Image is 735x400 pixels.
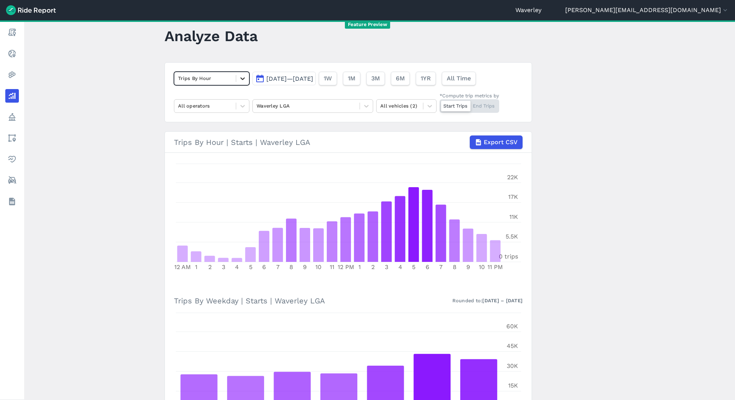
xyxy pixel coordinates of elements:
tspan: 30K [507,362,518,369]
tspan: 45K [507,342,518,349]
tspan: 6 [262,263,266,271]
a: Datasets [5,195,19,208]
button: 1YR [416,72,436,85]
button: 6M [391,72,410,85]
button: [PERSON_NAME][EMAIL_ADDRESS][DOMAIN_NAME] [565,6,729,15]
span: [DATE]—[DATE] [266,75,313,82]
tspan: 8 [453,263,457,271]
tspan: 60K [506,323,518,330]
tspan: 11 PM [487,263,503,271]
button: 1M [343,72,360,85]
span: 3M [371,74,380,83]
tspan: 7 [276,263,280,271]
tspan: 2 [208,263,212,271]
span: Export CSV [484,138,518,147]
tspan: 5 [249,263,252,271]
tspan: 12 AM [174,263,191,271]
div: Rounded to: [452,297,523,304]
tspan: 5 [412,263,415,271]
tspan: 4 [398,263,402,271]
h1: Analyze Data [165,26,258,46]
span: 6M [396,74,405,83]
a: Policy [5,110,19,124]
tspan: 4 [235,263,239,271]
strong: [DATE] – [DATE] [482,298,523,303]
button: All Time [442,72,476,85]
button: 1W [319,72,337,85]
a: Waverley [515,6,541,15]
tspan: 10 [315,263,321,271]
span: All Time [447,74,471,83]
a: Report [5,26,19,39]
tspan: 1 [195,263,197,271]
tspan: 0 trips [499,253,518,260]
div: Trips By Hour | Starts | Waverley LGA [174,135,523,149]
a: Heatmaps [5,68,19,82]
a: ModeShift [5,174,19,187]
tspan: 7 [439,263,443,271]
tspan: 3 [222,263,225,271]
tspan: 22K [507,174,518,181]
a: Realtime [5,47,19,60]
tspan: 1 [358,263,361,271]
img: Ride Report [6,5,56,15]
div: *Compute trip metrics by [440,92,499,99]
a: Analyze [5,89,19,103]
tspan: 11K [509,213,518,220]
tspan: 15K [508,382,518,389]
h3: Trips By Weekday | Starts | Waverley LGA [174,290,523,311]
tspan: 9 [466,263,470,271]
tspan: 9 [303,263,307,271]
tspan: 5.5K [506,233,518,240]
span: 1M [348,74,355,83]
tspan: 3 [385,263,388,271]
span: 1W [324,74,332,83]
a: Areas [5,131,19,145]
span: Feature Preview [345,21,390,29]
button: 3M [366,72,385,85]
tspan: 12 PM [338,263,354,271]
tspan: 2 [371,263,375,271]
button: Export CSV [470,135,523,149]
a: Health [5,152,19,166]
span: 1YR [421,74,431,83]
tspan: 6 [426,263,429,271]
button: [DATE]—[DATE] [252,72,316,85]
tspan: 11 [330,263,334,271]
tspan: 10 [479,263,485,271]
tspan: 8 [289,263,293,271]
tspan: 17K [508,193,518,200]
